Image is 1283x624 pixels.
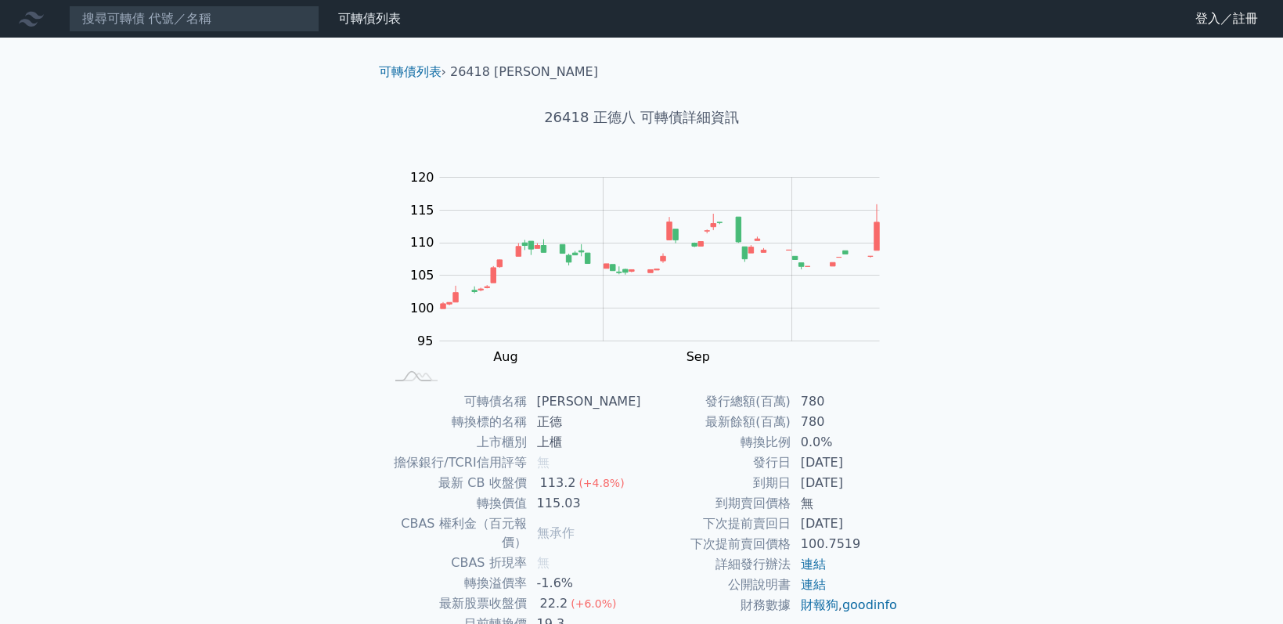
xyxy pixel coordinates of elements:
td: 780 [791,412,899,432]
span: 無 [537,455,550,470]
td: 上櫃 [528,432,642,453]
td: 100.7519 [791,534,899,554]
tspan: 100 [410,301,434,316]
span: 無 [537,555,550,570]
a: 連結 [801,557,826,572]
td: [PERSON_NAME] [528,391,642,412]
td: 詳細發行辦法 [642,554,791,575]
tspan: 95 [417,334,433,348]
tspan: 120 [410,170,434,185]
td: 正德 [528,412,642,432]
tspan: Sep [687,349,710,364]
a: 可轉債列表 [379,64,441,79]
td: [DATE] [791,453,899,473]
td: 最新 CB 收盤價 [385,473,528,493]
tspan: Aug [493,349,517,364]
td: 115.03 [528,493,642,514]
td: 最新餘額(百萬) [642,412,791,432]
span: (+4.8%) [578,477,624,489]
span: 無承作 [537,525,575,540]
a: 連結 [801,577,826,592]
g: Chart [402,170,903,365]
td: 轉換價值 [385,493,528,514]
td: [DATE] [791,514,899,534]
td: 發行日 [642,453,791,473]
a: 登入／註冊 [1183,6,1270,31]
td: CBAS 折現率 [385,553,528,573]
span: (+6.0%) [571,597,616,610]
td: 公開說明書 [642,575,791,595]
td: 擔保銀行/TCRI信用評等 [385,453,528,473]
td: 財務數據 [642,595,791,615]
div: 22.2 [537,594,571,613]
td: 可轉債名稱 [385,391,528,412]
td: 無 [791,493,899,514]
tspan: 115 [410,203,434,218]
td: 最新股票收盤價 [385,593,528,614]
td: 發行總額(百萬) [642,391,791,412]
td: 到期日 [642,473,791,493]
li: 26418 [PERSON_NAME] [450,63,598,81]
li: › [379,63,446,81]
td: 轉換比例 [642,432,791,453]
div: 113.2 [537,474,579,492]
tspan: 110 [410,235,434,250]
td: , [791,595,899,615]
td: 780 [791,391,899,412]
td: -1.6% [528,573,642,593]
input: 搜尋可轉債 代號／名稱 [69,5,319,32]
td: 上市櫃別 [385,432,528,453]
g: Series [441,204,879,308]
tspan: 105 [410,268,434,283]
td: 下次提前賣回價格 [642,534,791,554]
a: 財報狗 [801,597,838,612]
td: 下次提前賣回日 [642,514,791,534]
td: 轉換溢價率 [385,573,528,593]
td: 轉換標的名稱 [385,412,528,432]
td: [DATE] [791,473,899,493]
a: 可轉債列表 [338,11,401,26]
td: 0.0% [791,432,899,453]
td: 到期賣回價格 [642,493,791,514]
h1: 26418 正德八 可轉債詳細資訊 [366,106,917,128]
td: CBAS 權利金（百元報價） [385,514,528,553]
a: goodinfo [842,597,897,612]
